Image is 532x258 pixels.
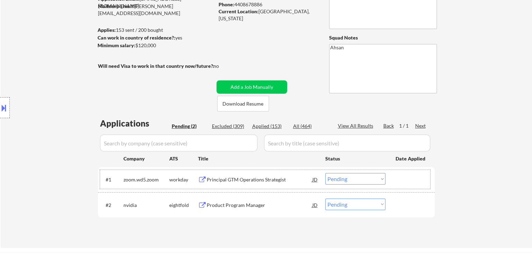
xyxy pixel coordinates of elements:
button: Add a Job Manually [217,80,287,94]
strong: Applies: [98,27,116,33]
div: Next [415,122,426,129]
strong: Phone: [219,1,234,7]
input: Search by company (case sensitive) [100,135,257,151]
div: Company [123,155,169,162]
div: Title [198,155,319,162]
strong: Will need Visa to work in that country now/future?: [98,63,214,69]
div: Pending (2) [172,123,207,130]
div: nvidia [123,202,169,209]
div: All (464) [293,123,328,130]
div: 153 sent / 200 bought [98,27,214,34]
div: Applied (153) [252,123,287,130]
strong: Current Location: [219,8,258,14]
strong: Mailslurp Email: [98,3,134,9]
div: Principal GTM Operations Strategist [207,176,312,183]
input: Search by title (case sensitive) [264,135,430,151]
div: JD [312,199,319,211]
div: Squad Notes [329,34,437,41]
div: $120,000 [98,42,214,49]
div: ATS [169,155,198,162]
div: Applications [100,119,169,128]
div: #2 [106,202,118,209]
div: eightfold [169,202,198,209]
div: zoom.wd5.zoom [123,176,169,183]
div: 4408678886 [219,1,318,8]
div: Back [383,122,395,129]
div: JD [312,173,319,186]
div: yes [98,34,212,41]
div: Status [325,152,385,165]
strong: Can work in country of residence?: [98,35,175,41]
div: [PERSON_NAME][EMAIL_ADDRESS][DOMAIN_NAME] [98,3,214,16]
div: Product Program Manager [207,202,312,209]
button: Download Resume [217,96,269,112]
div: 1 / 1 [399,122,415,129]
div: Date Applied [396,155,426,162]
div: Excluded (309) [212,123,247,130]
div: View All Results [338,122,375,129]
div: no [213,63,233,70]
div: [GEOGRAPHIC_DATA], [US_STATE] [219,8,318,22]
strong: Minimum salary: [98,42,135,48]
div: workday [169,176,198,183]
div: #1 [106,176,118,183]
